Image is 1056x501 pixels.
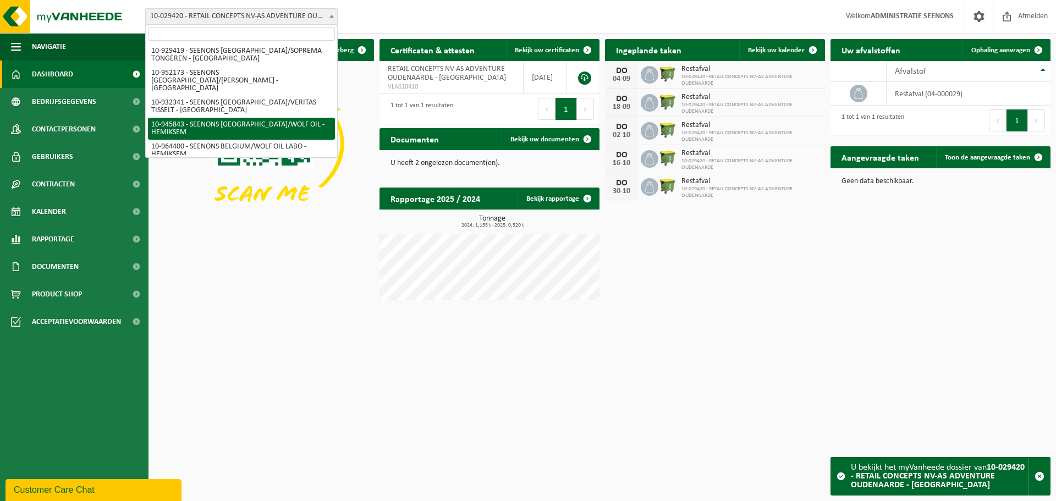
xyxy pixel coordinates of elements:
[681,102,820,115] span: 10-029420 - RETAIL CONCEPTS NV-AS ADVENTURE OUDENAARDE
[380,128,450,150] h2: Documenten
[681,93,820,102] span: Restafval
[989,109,1007,131] button: Previous
[842,178,1039,185] p: Geen data beschikbaar.
[391,159,588,167] p: U heeft 2 ongelezen document(en).
[32,143,73,170] span: Gebruikers
[681,177,820,186] span: Restafval
[681,74,820,87] span: 10-029420 - RETAIL CONCEPTS NV-AS ADVENTURE OUDENAARDE
[658,92,677,111] img: WB-1100-HPE-GN-51
[610,95,632,103] div: DO
[380,39,486,60] h2: Certificaten & attesten
[32,33,66,60] span: Navigatie
[681,130,820,143] span: 10-029420 - RETAIL CONCEPTS NV-AS ADVENTURE OUDENAARDE
[831,146,930,168] h2: Aangevraagde taken
[32,225,74,253] span: Rapportage
[610,123,632,131] div: DO
[895,67,926,76] span: Afvalstof
[380,188,491,209] h2: Rapportage 2025 / 2024
[32,308,121,335] span: Acceptatievoorwaarden
[148,118,335,140] li: 10-945843 - SEENONS [GEOGRAPHIC_DATA]/WOLF OIL - HEMIKSEM
[1028,109,1045,131] button: Next
[577,98,594,120] button: Next
[610,151,632,159] div: DO
[681,121,820,130] span: Restafval
[658,177,677,195] img: WB-1100-HPE-GN-51
[936,146,1049,168] a: Toon de aangevraagde taken
[610,159,632,167] div: 16-10
[510,136,579,143] span: Bekijk uw documenten
[851,458,1028,495] div: U bekijkt het myVanheede dossier van
[971,47,1030,54] span: Ophaling aanvragen
[681,158,820,171] span: 10-029420 - RETAIL CONCEPTS NV-AS ADVENTURE OUDENAARDE
[385,223,599,228] span: 2024: 1,155 t - 2025: 0,520 t
[5,477,184,501] iframe: chat widget
[836,108,904,133] div: 1 tot 1 van 1 resultaten
[681,186,820,199] span: 10-029420 - RETAIL CONCEPTS NV-AS ADVENTURE OUDENAARDE
[555,98,577,120] button: 1
[145,8,338,25] span: 10-029420 - RETAIL CONCEPTS NV-AS ADVENTURE OUDENAARDE - OUDENAARDE
[502,128,598,150] a: Bekijk uw documenten
[518,188,598,210] a: Bekijk rapportage
[610,188,632,195] div: 30-10
[658,120,677,139] img: WB-1100-HPE-GN-51
[681,149,820,158] span: Restafval
[32,115,96,143] span: Contactpersonen
[610,179,632,188] div: DO
[385,215,599,228] h3: Tonnage
[506,39,598,61] a: Bekijk uw certificaten
[610,67,632,75] div: DO
[610,103,632,111] div: 18-09
[148,96,335,118] li: 10-932341 - SEENONS [GEOGRAPHIC_DATA]/VERITAS TISSELT - [GEOGRAPHIC_DATA]
[515,47,579,54] span: Bekijk uw certificaten
[385,97,453,121] div: 1 tot 1 van 1 resultaten
[887,82,1050,106] td: restafval (04-000029)
[963,39,1049,61] a: Ophaling aanvragen
[148,140,335,162] li: 10-964400 - SEENONS BELGIUM/WOLF OIL LABO - HEMIKSEM
[831,39,911,60] h2: Uw afvalstoffen
[871,12,954,20] strong: ADMINISTRATIE SEENONS
[610,75,632,83] div: 04-09
[605,39,692,60] h2: Ingeplande taken
[329,47,354,54] span: Verberg
[321,39,373,61] button: Verberg
[851,463,1025,489] strong: 10-029420 - RETAIL CONCEPTS NV-AS ADVENTURE OUDENAARDE - [GEOGRAPHIC_DATA]
[1007,109,1028,131] button: 1
[148,44,335,66] li: 10-929419 - SEENONS [GEOGRAPHIC_DATA]/SOPREMA TONGEREN - [GEOGRAPHIC_DATA]
[32,253,79,280] span: Documenten
[658,64,677,83] img: WB-1100-HPE-GN-51
[524,61,567,94] td: [DATE]
[388,82,515,91] span: VLA610410
[658,148,677,167] img: WB-1100-HPE-GN-51
[32,88,96,115] span: Bedrijfsgegevens
[32,198,66,225] span: Kalender
[32,280,82,308] span: Product Shop
[681,65,820,74] span: Restafval
[739,39,824,61] a: Bekijk uw kalender
[148,66,335,96] li: 10-952173 - SEENONS [GEOGRAPHIC_DATA]/[PERSON_NAME] - [GEOGRAPHIC_DATA]
[945,154,1030,161] span: Toon de aangevraagde taken
[388,65,506,82] span: RETAIL CONCEPTS NV-AS ADVENTURE OUDENAARDE - [GEOGRAPHIC_DATA]
[32,170,75,198] span: Contracten
[32,60,73,88] span: Dashboard
[610,131,632,139] div: 02-10
[538,98,555,120] button: Previous
[146,9,337,24] span: 10-029420 - RETAIL CONCEPTS NV-AS ADVENTURE OUDENAARDE - OUDENAARDE
[748,47,805,54] span: Bekijk uw kalender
